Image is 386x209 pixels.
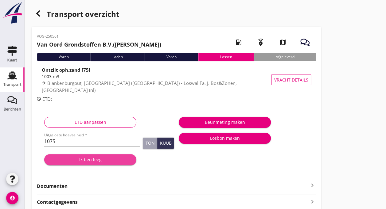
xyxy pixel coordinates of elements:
[32,7,321,22] div: Transport overzicht
[42,96,52,102] span: ETD:
[145,141,154,145] div: Ton
[37,53,91,61] div: Varen
[42,80,237,93] span: Blankenburgput, [GEOGRAPHIC_DATA] ([GEOGRAPHIC_DATA]) - Loswal Fa. J. Bos&Zonen, [GEOGRAPHIC_DATA...
[252,34,269,51] i: emergency_share
[44,136,140,146] input: Uitgeloste hoeveelheid *
[42,73,274,80] div: 1003 m3
[309,182,316,189] i: keyboard_arrow_right
[37,199,78,206] strong: Contactgegevens
[3,82,21,86] div: Transport
[1,2,23,24] img: logo-small.a267ee39.svg
[6,192,18,204] i: account_circle
[91,53,145,61] div: Laden
[179,117,271,128] button: Beunmeting maken
[143,138,157,149] button: Ton
[44,117,136,128] button: ETD aanpassen
[271,74,311,85] button: Vracht details
[49,119,131,125] div: ETD aanpassen
[184,119,266,125] div: Beunmeting maken
[44,154,136,165] button: Ik ben leeg
[37,34,161,39] p: VOG-250561
[42,67,90,73] strong: Ontzilt oph.zand [75]
[230,34,247,51] i: local_gas_station
[145,53,198,61] div: Varen
[254,53,316,61] div: Afgeleverd
[179,133,271,144] button: Losbon maken
[37,183,309,190] strong: Documenten
[274,77,308,83] span: Vracht details
[7,58,17,62] div: Kaart
[37,66,316,93] a: Ontzilt oph.zand [75]1003 m3Blankenburgput, [GEOGRAPHIC_DATA] ([GEOGRAPHIC_DATA]) - Loswal Fa. J....
[37,40,161,49] h2: ([PERSON_NAME])
[4,107,21,111] div: Berichten
[157,138,174,149] button: Kuub
[37,41,113,48] strong: Van Oord Grondstoffen B.V.
[274,34,291,51] i: map
[160,141,171,145] div: Kuub
[184,135,266,141] div: Losbon maken
[198,53,254,61] div: Lossen
[309,197,316,206] i: keyboard_arrow_right
[49,156,131,163] div: Ik ben leeg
